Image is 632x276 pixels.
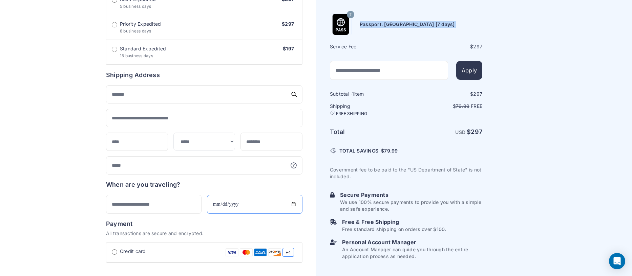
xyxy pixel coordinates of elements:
[120,53,153,58] span: 15 business days
[226,248,238,257] img: Visa Card
[467,128,482,135] strong: $
[381,147,398,154] span: $
[240,248,253,257] img: Mastercard
[342,218,446,226] h6: Free & Free Shipping
[407,91,482,97] div: $
[330,14,351,35] img: Product Name
[330,91,405,97] h6: Subtotal · item
[282,21,294,27] span: $297
[254,248,267,257] img: Amex
[342,246,482,260] p: An Account Manager can guide you through the entire application process as needed.
[120,28,151,33] span: 8 business days
[407,43,482,50] div: $
[384,148,398,154] span: 79.99
[352,91,354,97] span: 1
[342,238,482,246] h6: Personal Account Manager
[268,248,281,257] img: Discover
[360,21,455,28] h6: Passport: [GEOGRAPHIC_DATA] [7 days]
[340,199,482,212] p: We use 100% secure payments to provide you with a simple and safe experience.
[330,103,405,116] h6: Shipping
[342,226,446,233] p: Free standard shipping on orders over $100.
[106,70,302,80] h6: Shipping Address
[282,248,294,257] span: +4
[407,103,482,110] p: $
[609,253,625,269] div: Open Intercom Messenger
[455,129,465,135] span: USD
[120,248,146,255] span: Credit card
[290,162,297,169] svg: More information
[120,45,166,52] span: Standard Expedited
[106,219,302,229] h6: Payment
[456,103,469,109] span: 79.99
[340,191,482,199] h6: Secure Payments
[339,147,378,154] span: TOTAL SAVINGS
[473,44,482,49] span: 297
[330,43,405,50] h6: Service Fee
[330,166,482,180] p: Government fee to be paid to the "US Department of State" is not included.
[336,111,367,116] span: FREE SHIPPING
[456,61,482,80] button: Apply
[120,4,151,9] span: 5 business days
[283,46,294,51] span: $197
[106,180,181,189] h6: When are you traveling?
[473,91,482,97] span: 297
[471,103,482,109] span: Free
[330,127,405,137] h6: Total
[350,10,352,19] span: 7
[120,21,161,27] span: Priority Expedited
[471,128,482,135] span: 297
[106,230,302,237] p: All transactions are secure and encrypted.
